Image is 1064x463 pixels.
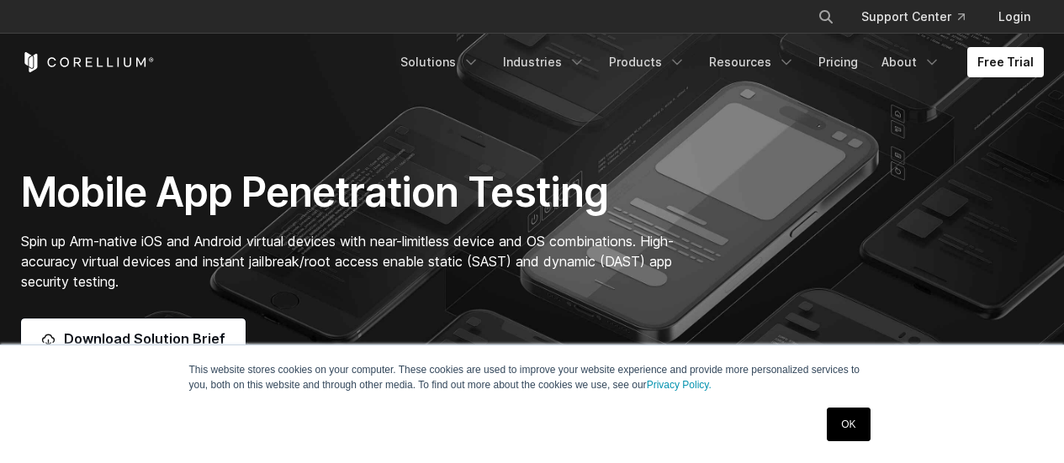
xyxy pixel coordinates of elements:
[811,2,841,32] button: Search
[390,47,490,77] a: Solutions
[189,362,876,392] p: This website stores cookies on your computer. These cookies are used to improve your website expe...
[599,47,696,77] a: Products
[21,318,246,359] a: Download Solution Brief
[21,52,155,72] a: Corellium Home
[699,47,805,77] a: Resources
[827,408,870,441] a: OK
[967,47,1044,77] a: Free Trial
[21,233,674,290] span: Spin up Arm-native iOS and Android virtual devices with near-limitless device and OS combinations...
[871,47,950,77] a: About
[21,167,691,218] h1: Mobile App Penetration Testing
[64,329,225,349] span: Download Solution Brief
[848,2,978,32] a: Support Center
[797,2,1044,32] div: Navigation Menu
[808,47,868,77] a: Pricing
[390,47,1044,77] div: Navigation Menu
[647,379,712,391] a: Privacy Policy.
[985,2,1044,32] a: Login
[493,47,596,77] a: Industries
